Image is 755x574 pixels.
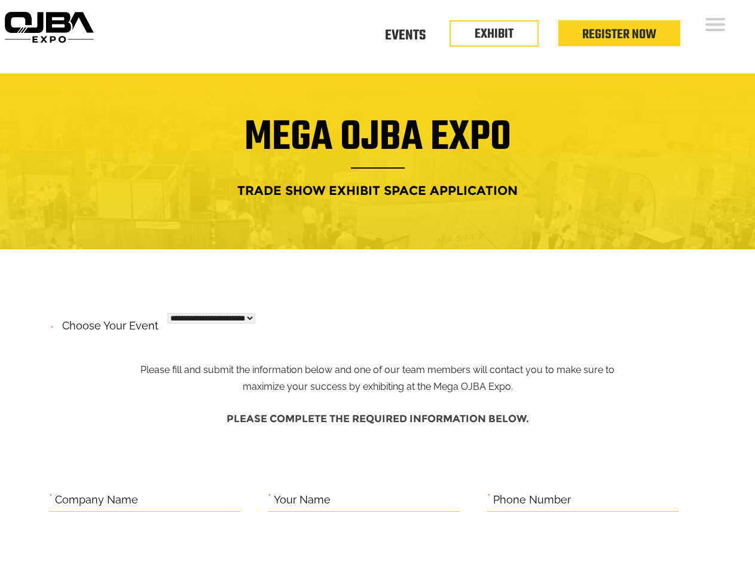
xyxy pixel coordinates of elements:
label: Choose your event [55,309,158,335]
label: Phone Number [493,491,571,509]
h4: Please complete the required information below. [49,407,707,430]
h1: Mega OJBA Expo [9,121,746,169]
a: Register Now [582,25,656,45]
h4: Trade Show Exhibit Space Application [9,179,746,201]
label: Your Name [274,491,331,509]
a: EXHIBIT [475,24,513,44]
label: Company Name [55,491,138,509]
p: Please fill and submit the information below and one of our team members will contact you to make... [131,316,624,396]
